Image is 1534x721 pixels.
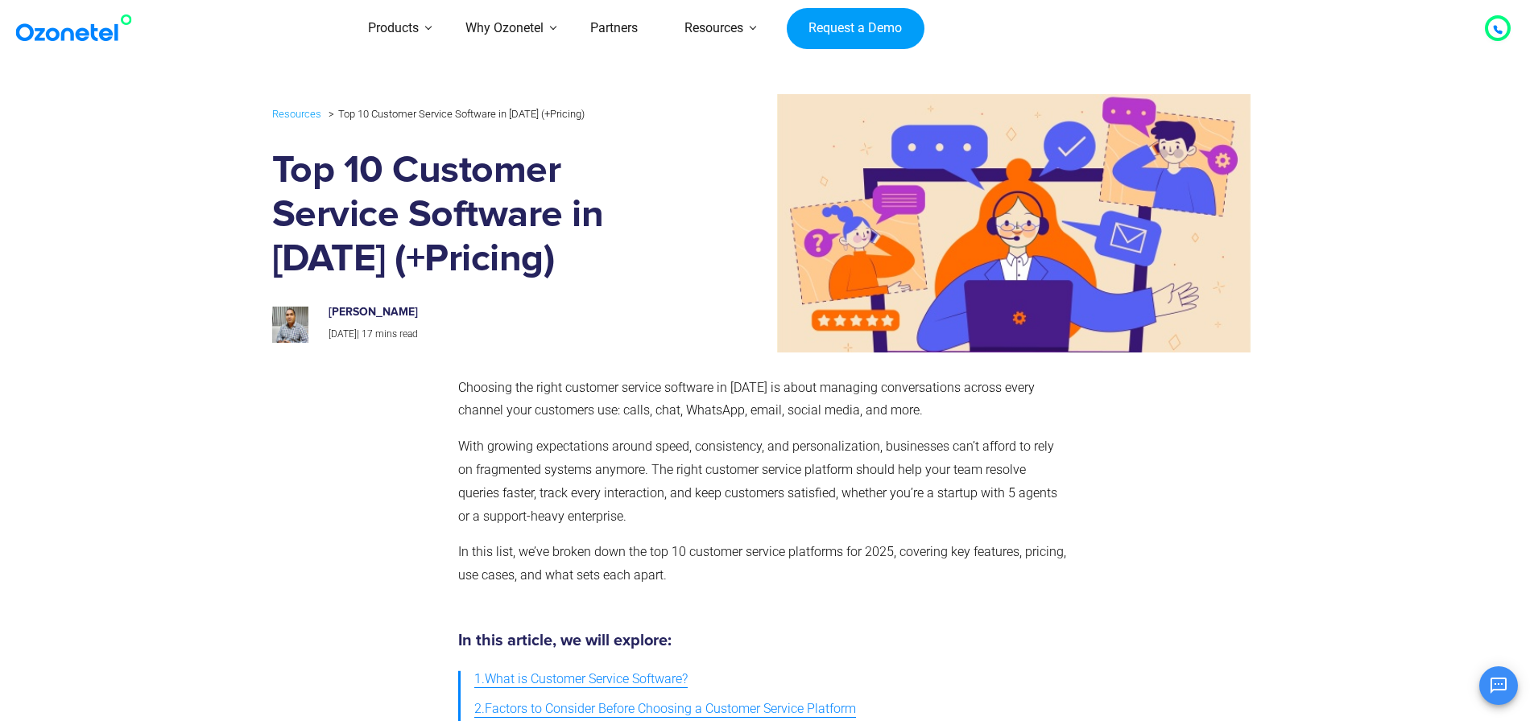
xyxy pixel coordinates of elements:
p: In this list, we’ve broken down the top 10 customer service platforms for 2025, covering key feat... [458,541,1069,587]
img: prashanth-kancherla_avatar_1-200x200.jpeg [272,307,308,343]
p: | [329,326,668,344]
span: 17 [362,328,373,340]
li: Top 10 Customer Service Software in [DATE] (+Pricing) [325,104,585,124]
button: Open chat [1479,666,1518,705]
h5: In this article, we will explore: [458,632,1069,649]
p: With growing expectations around speed, consistency, and personalization, businesses can’t afford... [458,435,1069,528]
a: 1.What is Customer Service Software? [474,665,688,694]
span: [DATE] [329,328,357,340]
a: Request a Demo [787,8,924,50]
span: 2.Factors to Consider Before Choosing a Customer Service Platform [474,698,856,721]
a: Resources [272,105,321,123]
span: 1.What is Customer Service Software? [474,668,688,691]
h1: Top 10 Customer Service Software in [DATE] (+Pricing) [272,149,685,282]
span: mins read [375,328,418,340]
h6: [PERSON_NAME] [329,306,668,319]
p: Choosing the right customer service software in [DATE] is about managing conversations across eve... [458,377,1069,423]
